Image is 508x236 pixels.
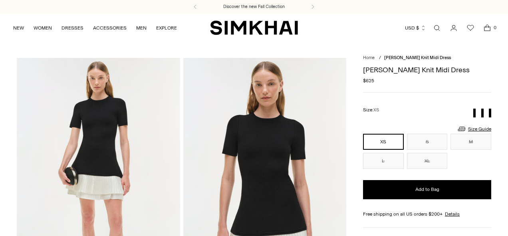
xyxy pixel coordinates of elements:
a: NEW [13,19,24,37]
a: Details [445,210,460,218]
a: Size Guide [457,124,491,134]
a: DRESSES [62,19,83,37]
a: Home [363,55,375,60]
a: EXPLORE [156,19,177,37]
div: Free shipping on all US orders $200+ [363,210,491,218]
button: M [450,134,491,150]
a: SIMKHAI [210,20,298,36]
button: XS [363,134,404,150]
a: WOMEN [34,19,52,37]
div: / [379,55,381,61]
a: Open search modal [429,20,445,36]
a: MEN [136,19,147,37]
a: Wishlist [462,20,478,36]
span: [PERSON_NAME] Knit Midi Dress [384,55,451,60]
a: ACCESSORIES [93,19,127,37]
nav: breadcrumbs [363,55,491,61]
a: Go to the account page [446,20,462,36]
a: Discover the new Fall Collection [223,4,285,10]
button: XL [407,153,448,169]
span: 0 [491,24,498,31]
span: Add to Bag [415,186,439,193]
label: Size: [363,106,379,114]
a: Open cart modal [479,20,495,36]
span: XS [373,107,379,113]
h1: [PERSON_NAME] Knit Midi Dress [363,66,491,73]
button: S [407,134,448,150]
button: L [363,153,404,169]
button: Add to Bag [363,180,491,199]
span: $625 [363,77,374,84]
button: USD $ [405,19,426,37]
